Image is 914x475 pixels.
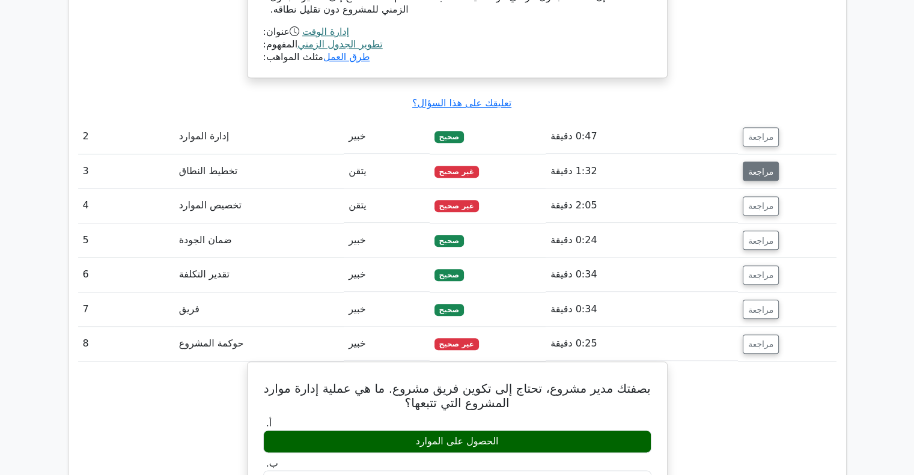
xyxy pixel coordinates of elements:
font: صحيح [439,237,459,245]
font: صحيح [439,133,459,141]
font: 1:32 دقيقة [550,165,597,177]
font: تخصيص الموارد [179,199,242,211]
font: 4 [83,199,89,211]
button: مراجعة [743,196,779,216]
font: 5 [83,234,89,246]
font: ضمان الجودة [179,234,232,246]
a: إدارة الوقت [302,26,349,37]
font: 0:34 دقيقة [550,268,597,280]
font: مراجعة [748,132,773,142]
button: مراجعة [743,162,779,181]
font: صحيح [439,271,459,279]
font: خبير [349,303,365,315]
font: مراجعة [748,166,773,176]
font: خبير [349,268,365,280]
button: مراجعة [743,300,779,319]
font: خبير [349,234,365,246]
font: 6 [83,268,89,280]
a: تطوير الجدول الزمني [297,38,383,50]
font: بصفتك مدير مشروع، تحتاج إلى تكوين فريق مشروع. ما هي عملية إدارة موارد المشروع التي تتبعها؟ [264,381,651,410]
font: خبير [349,337,365,349]
font: 0:34 دقيقة [550,303,597,315]
font: 8 [83,337,89,349]
button: مراجعة [743,334,779,354]
font: مثلث المواهب: [263,51,323,62]
font: 0:25 دقيقة [550,337,597,349]
font: خبير [349,130,365,142]
button: مراجعة [743,231,779,250]
a: طرق العمل [323,51,370,62]
font: يتقن [349,165,367,177]
font: مراجعة [748,304,773,314]
font: يتقن [349,199,367,211]
font: مراجعة [748,201,773,211]
font: حوكمة المشروع [179,337,244,349]
font: غير صحيح [439,340,474,348]
font: 2:05 دقيقة [550,199,597,211]
font: تخطيط النطاق [179,165,238,177]
font: 2 [83,130,89,142]
button: مراجعة [743,265,779,285]
font: إدارة الموارد [179,130,229,142]
font: 7 [83,303,89,315]
font: عنوان: [263,26,290,37]
font: غير صحيح [439,168,474,176]
font: تقدير التكلفة [179,268,230,280]
button: مراجعة [743,127,779,147]
font: فريق [179,303,200,315]
font: غير صحيح [439,202,474,210]
font: مراجعة [748,339,773,349]
font: مراجعة [748,270,773,280]
font: أ. [266,417,272,429]
font: 0:24 دقيقة [550,234,597,246]
a: تعليقك على هذا السؤال؟ [412,97,511,109]
font: الحصول على الموارد [416,435,499,447]
font: مراجعة [748,235,773,245]
font: 3 [83,165,89,177]
font: صحيح [439,306,459,314]
font: المفهوم: [263,38,298,50]
font: ب. [266,458,278,469]
font: 0:47 دقيقة [550,130,597,142]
